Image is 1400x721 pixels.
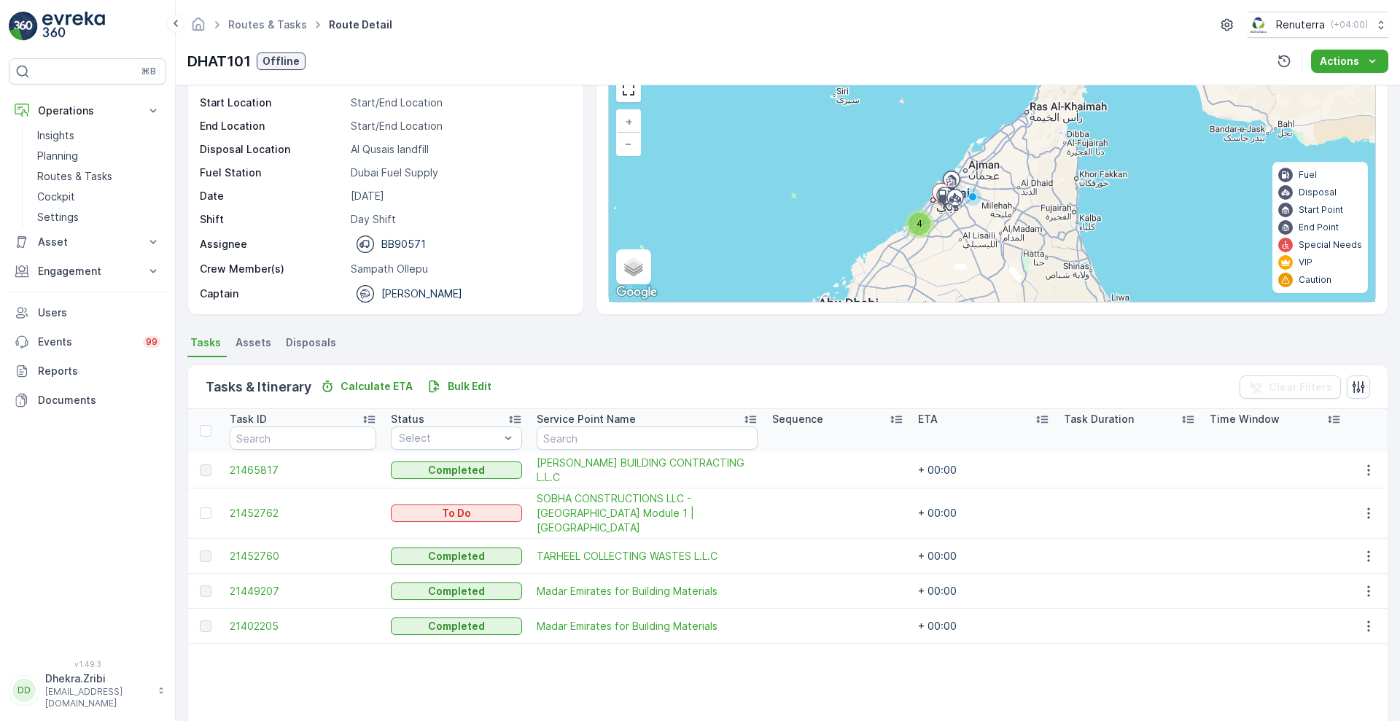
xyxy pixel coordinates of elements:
p: Clear Filters [1269,380,1332,394]
button: Offline [257,52,306,70]
div: Toggle Row Selected [200,620,211,632]
td: + 00:00 [911,488,1057,539]
button: Renuterra(+04:00) [1248,12,1388,38]
p: ( +04:00 ) [1331,19,1368,31]
a: Users [9,298,166,327]
p: Dhekra.Zribi [45,671,150,686]
div: 4 [905,209,934,238]
img: logo [9,12,38,41]
button: Clear Filters [1240,375,1341,399]
p: Status [391,412,424,426]
p: Reports [38,364,160,378]
span: Route Detail [326,17,395,32]
button: DDDhekra.Zribi[EMAIL_ADDRESS][DOMAIN_NAME] [9,671,166,709]
button: Bulk Edit [421,378,497,395]
a: Routes & Tasks [228,18,307,31]
div: Toggle Row Selected [200,464,211,476]
p: Asset [38,235,137,249]
p: Fuel Station [200,165,345,180]
p: Sampath Ollepu [351,262,568,276]
p: Tasks & Itinerary [206,377,311,397]
p: Settings [37,210,79,225]
p: [PERSON_NAME] [381,287,462,301]
a: Open this area in Google Maps (opens a new window) [612,283,661,302]
td: + 00:00 [911,539,1057,574]
button: Calculate ETA [314,378,419,395]
p: To Do [442,506,471,521]
button: Completed [391,617,522,635]
span: Madar Emirates for Building Materials [537,619,758,634]
div: DD [12,679,36,702]
p: VIP [1299,257,1312,268]
a: SOBHA CONSTRUCTIONS LLC - RIVERSIDE CRESCENT Module 1 | Ras Al Khor [537,491,758,535]
p: Completed [428,549,485,564]
img: logo_light-DOdMpM7g.png [42,12,105,41]
p: Shift [200,212,345,227]
p: Dubai Fuel Supply [351,165,568,180]
div: Toggle Row Selected [200,550,211,562]
span: 4 [917,218,922,229]
a: Zoom Out [618,133,639,155]
a: Routes & Tasks [31,166,166,187]
p: Assignee [200,237,247,252]
p: Calculate ETA [341,379,413,394]
a: Layers [618,251,650,283]
p: Engagement [38,264,137,278]
span: SOBHA CONSTRUCTIONS LLC - [GEOGRAPHIC_DATA] Module 1 | [GEOGRAPHIC_DATA] [537,491,758,535]
span: Tasks [190,335,221,350]
span: 21449207 [230,584,376,599]
p: Task ID [230,412,267,426]
p: Completed [428,619,485,634]
div: 0 [609,70,1375,302]
a: Planning [31,146,166,166]
p: ⌘B [141,66,156,77]
p: Crew Member(s) [200,262,345,276]
p: Disposal Location [200,142,345,157]
span: Madar Emirates for Building Materials [537,584,758,599]
div: Toggle Row Selected [200,507,211,519]
button: To Do [391,504,522,522]
button: Engagement [9,257,166,286]
p: DHAT101 [187,50,251,72]
button: Completed [391,461,522,479]
span: 21402205 [230,619,376,634]
a: 21452762 [230,506,376,521]
p: Special Needs [1299,239,1362,251]
a: Documents [9,386,166,415]
p: End Location [200,119,345,133]
button: Completed [391,582,522,600]
input: Search [537,426,758,450]
td: + 00:00 [911,453,1057,488]
a: Insights [31,125,166,146]
p: Date [200,189,345,203]
p: Renuterra [1276,17,1325,32]
p: Cockpit [37,190,75,204]
p: Planning [37,149,78,163]
p: Select [399,431,499,445]
p: BB90571 [381,237,426,252]
p: Offline [262,54,300,69]
span: v 1.49.3 [9,660,166,669]
p: ETA [918,412,938,426]
span: − [625,137,632,149]
p: Captain [200,287,238,301]
p: End Point [1299,222,1339,233]
a: 21452760 [230,549,376,564]
p: Start/End Location [351,96,568,110]
span: TARHEEL COLLECTING WASTES L.L.C [537,549,758,564]
img: Screenshot_2024-07-26_at_13.33.01.png [1248,17,1270,33]
input: Search [230,426,376,450]
img: Google [612,283,661,302]
td: + 00:00 [911,574,1057,609]
span: Disposals [286,335,336,350]
a: OTTO BUILDING CONTRACTING L.L.C [537,456,758,485]
p: Start Point [1299,204,1343,216]
p: Sequence [772,412,823,426]
p: [DATE] [351,189,568,203]
a: 21465817 [230,463,376,478]
a: Homepage [190,22,206,34]
p: Start Location [200,96,345,110]
button: Completed [391,547,522,565]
